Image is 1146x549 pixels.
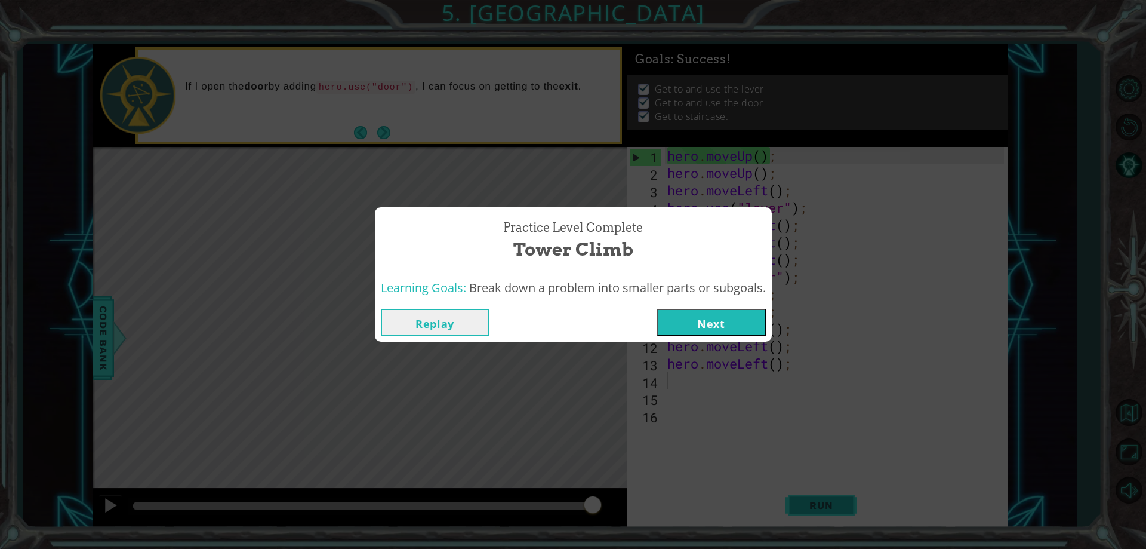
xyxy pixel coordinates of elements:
span: Practice Level Complete [503,219,643,237]
span: Tower Climb [513,237,633,262]
button: Replay [381,309,489,336]
span: Learning Goals: [381,280,466,296]
span: Break down a problem into smaller parts or subgoals. [469,280,766,296]
button: Next [657,309,766,336]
